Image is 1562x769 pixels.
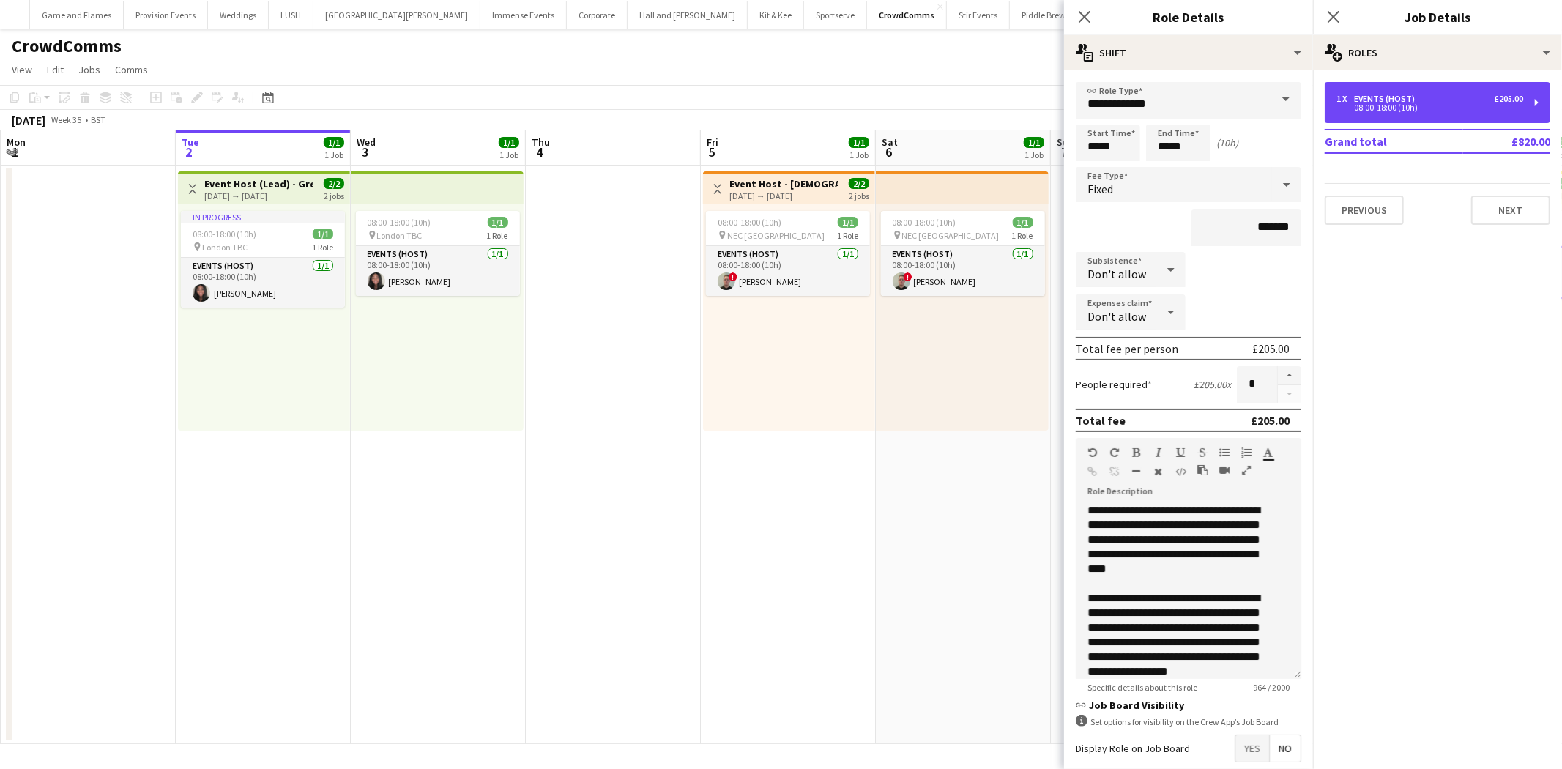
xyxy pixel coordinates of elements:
[324,149,343,160] div: 1 Job
[882,135,898,149] span: Sat
[893,217,956,228] span: 08:00-18:00 (10h)
[12,35,122,57] h1: CrowdComms
[269,1,313,29] button: LUSH
[181,211,345,308] app-job-card: In progress08:00-18:00 (10h)1/1 London TBC1 RoleEvents (Host)1/108:00-18:00 (10h)[PERSON_NAME]
[488,217,508,228] span: 1/1
[1313,35,1562,70] div: Roles
[7,135,26,149] span: Mon
[867,1,947,29] button: CrowdComms
[1057,135,1074,149] span: Sun
[1087,309,1146,324] span: Don't allow
[1263,447,1273,458] button: Text Color
[1087,182,1113,196] span: Fixed
[849,178,869,189] span: 2/2
[881,246,1045,296] app-card-role: Events (Host)1/108:00-18:00 (10h)![PERSON_NAME]
[193,229,256,239] span: 08:00-18:00 (10h)
[357,135,376,149] span: Wed
[202,242,248,253] span: London TBC
[1197,447,1208,458] button: Strikethrough
[313,1,480,29] button: [GEOGRAPHIC_DATA][PERSON_NAME]
[1013,217,1033,228] span: 1/1
[1024,149,1044,160] div: 1 Job
[377,230,423,241] span: London TBC
[1064,7,1313,26] h3: Role Details
[1087,447,1098,458] button: Undo
[706,246,870,296] app-card-role: Events (Host)1/108:00-18:00 (10h)![PERSON_NAME]
[1175,447,1186,458] button: Underline
[727,230,825,241] span: NEC [GEOGRAPHIC_DATA]
[124,1,208,29] button: Provision Events
[1109,447,1120,458] button: Redo
[1471,196,1550,225] button: Next
[1194,378,1231,391] div: £205.00 x
[704,144,718,160] span: 5
[729,177,838,190] h3: Event Host - [DEMOGRAPHIC_DATA] Conference 2025
[1270,735,1301,762] span: No
[1219,447,1230,458] button: Unordered List
[1076,341,1178,356] div: Total fee per person
[1012,230,1033,241] span: 1 Role
[1076,378,1152,391] label: People required
[12,113,45,127] div: [DATE]
[4,144,26,160] span: 1
[904,272,912,281] span: !
[1197,464,1208,476] button: Paste as plain text
[1251,413,1290,428] div: £205.00
[1076,742,1190,755] label: Display Role on Job Board
[1024,137,1044,148] span: 1/1
[1252,341,1290,356] div: £205.00
[849,137,869,148] span: 1/1
[947,1,1010,29] button: Stir Events
[729,272,737,281] span: !
[499,149,518,160] div: 1 Job
[1313,7,1562,26] h3: Job Details
[1235,735,1269,762] span: Yes
[12,63,32,76] span: View
[1241,447,1252,458] button: Ordered List
[881,211,1045,296] app-job-card: 08:00-18:00 (10h)1/1 NEC [GEOGRAPHIC_DATA]1 RoleEvents (Host)1/108:00-18:00 (10h)![PERSON_NAME]
[91,114,105,125] div: BST
[1064,35,1313,70] div: Shift
[1175,466,1186,478] button: HTML Code
[487,230,508,241] span: 1 Role
[48,114,85,125] span: Week 35
[78,63,100,76] span: Jobs
[30,1,124,29] button: Game and Flames
[706,211,870,296] div: 08:00-18:00 (10h)1/1 NEC [GEOGRAPHIC_DATA]1 RoleEvents (Host)1/108:00-18:00 (10h)![PERSON_NAME]
[356,246,520,296] app-card-role: Events (Host)1/108:00-18:00 (10h)[PERSON_NAME]
[324,137,344,148] span: 1/1
[707,135,718,149] span: Fri
[1131,466,1142,478] button: Horizontal Line
[748,1,804,29] button: Kit & Kee
[567,1,628,29] button: Corporate
[1278,366,1301,385] button: Increase
[354,144,376,160] span: 3
[849,149,869,160] div: 1 Job
[729,190,838,201] div: [DATE] → [DATE]
[628,1,748,29] button: Hall and [PERSON_NAME]
[208,1,269,29] button: Weddings
[1087,267,1146,281] span: Don't allow
[718,217,781,228] span: 08:00-18:00 (10h)
[804,1,867,29] button: Sportserve
[356,211,520,296] app-job-card: 08:00-18:00 (10h)1/1 London TBC1 RoleEvents (Host)1/108:00-18:00 (10h)[PERSON_NAME]
[849,189,869,201] div: 2 jobs
[1076,682,1209,693] span: Specific details about this role
[1076,699,1301,712] h3: Job Board Visibility
[179,144,199,160] span: 2
[1216,136,1238,149] div: (10h)
[499,137,519,148] span: 1/1
[204,190,313,201] div: [DATE] → [DATE]
[109,60,154,79] a: Comms
[529,144,550,160] span: 4
[1336,104,1523,111] div: 08:00-18:00 (10h)
[324,178,344,189] span: 2/2
[204,177,313,190] h3: Event Host (Lead) - Great Futures
[368,217,431,228] span: 08:00-18:00 (10h)
[1153,447,1164,458] button: Italic
[182,135,199,149] span: Tue
[1494,94,1523,104] div: £205.00
[181,258,345,308] app-card-role: Events (Host)1/108:00-18:00 (10h)[PERSON_NAME]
